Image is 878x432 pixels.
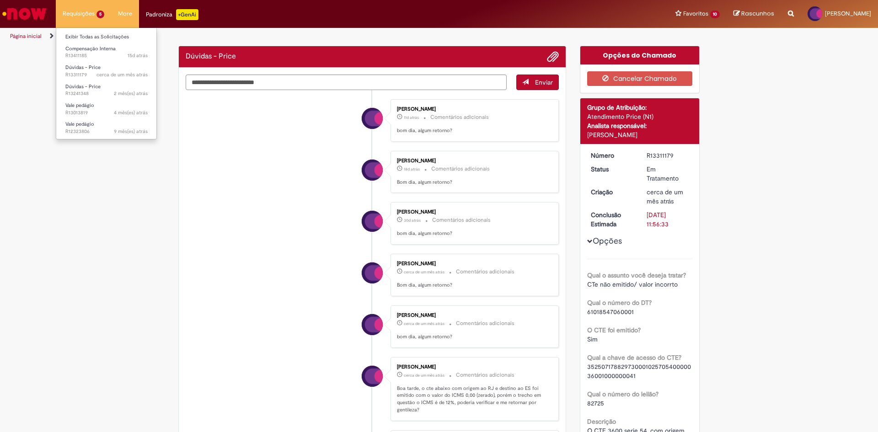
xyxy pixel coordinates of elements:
span: R13411185 [65,52,148,59]
p: bom dia, algum retorno? [397,127,549,134]
dt: Número [584,151,640,160]
time: 21/07/2025 17:56:29 [647,188,683,205]
span: cerca de um mês atrás [96,71,148,78]
dt: Criação [584,187,640,197]
div: Opções do Chamado [580,46,700,64]
div: [PERSON_NAME] [397,209,549,215]
time: 07/05/2025 16:35:29 [114,109,148,116]
span: Compensação Interna [65,45,116,52]
time: 11/08/2025 11:53:36 [404,166,420,172]
span: Enviar [535,78,553,86]
div: Grupo de Atribuição: [587,103,693,112]
small: Comentários adicionais [456,320,514,327]
span: 61018547060001 [587,308,634,316]
a: Aberto R13013819 : Vale pedágio [56,101,157,117]
span: 10 [710,11,720,18]
span: R13013819 [65,109,148,117]
div: Em Tratamento [647,165,689,183]
ul: Requisições [56,27,157,139]
time: 13/08/2025 17:02:14 [128,52,148,59]
span: 18d atrás [404,166,420,172]
span: R12323806 [65,128,148,135]
span: Rascunhos [741,9,774,18]
div: [PERSON_NAME] [397,364,549,370]
ul: Trilhas de página [7,28,578,45]
time: 18/08/2025 08:47:04 [404,115,419,120]
span: 2 mês(es) atrás [114,90,148,97]
div: Padroniza [146,9,198,20]
p: Bom dia, algum retorno? [397,179,549,186]
time: 28/07/2025 10:45:47 [404,269,444,275]
span: 9 mês(es) atrás [114,128,148,135]
span: Favoritos [683,9,708,18]
div: [PERSON_NAME] [587,130,693,139]
b: Qual o número do leilão? [587,390,658,398]
time: 04/07/2025 09:22:41 [114,90,148,97]
span: 35250717882973000102570540000036001000000041 [587,363,691,380]
div: Guilherme Passini [362,211,383,232]
h2: Dúvidas - Price Histórico de tíquete [186,53,236,61]
span: CTe não emitido/ valor incorrto [587,280,678,288]
div: [PERSON_NAME] [397,313,549,318]
small: Comentários adicionais [430,113,489,121]
span: 11d atrás [404,115,419,120]
span: [PERSON_NAME] [825,10,871,17]
span: cerca de um mês atrás [647,188,683,205]
div: R13311179 [647,151,689,160]
p: bom dia, algum retorno? [397,333,549,341]
small: Comentários adicionais [456,371,514,379]
button: Cancelar Chamado [587,71,693,86]
span: R13311179 [65,71,148,79]
a: Aberto R13411185 : Compensação Interna [56,44,157,61]
time: 21/07/2025 17:57:15 [404,373,444,378]
button: Adicionar anexos [547,51,559,63]
span: Dúvidas - Price [65,64,101,71]
dt: Conclusão Estimada [584,210,640,229]
span: 82725 [587,399,604,407]
div: Guilherme Passini [362,366,383,387]
div: Guilherme Passini [362,108,383,129]
div: [PERSON_NAME] [397,107,549,112]
p: Bom dia, algum retorno? [397,282,549,289]
b: Qual o assunto você deseja tratar? [587,271,686,279]
div: [PERSON_NAME] [397,158,549,164]
span: 4 mês(es) atrás [114,109,148,116]
span: 30d atrás [404,218,421,223]
b: Qual o número do DT? [587,299,652,307]
a: Aberto R13241348 : Dúvidas - Price [56,82,157,99]
b: Qual a chave de acesso do CTE? [587,353,681,362]
time: 25/07/2025 10:46:35 [404,321,444,326]
span: 5 [96,11,104,18]
div: Guilherme Passini [362,160,383,181]
a: Página inicial [10,32,42,40]
span: Sim [587,335,598,343]
p: bom dia, algum retorno? [397,230,549,237]
span: 15d atrás [128,52,148,59]
span: Dúvidas - Price [65,83,101,90]
span: Vale pedágio [65,121,94,128]
span: cerca de um mês atrás [404,373,444,378]
a: Aberto R12323806 : Vale pedágio [56,119,157,136]
div: [PERSON_NAME] [397,261,549,267]
div: Guilherme Passini [362,262,383,283]
small: Comentários adicionais [456,268,514,276]
div: Atendimento Price (N1) [587,112,693,121]
span: cerca de um mês atrás [404,321,444,326]
b: Descrição [587,417,616,426]
div: 21/07/2025 17:56:29 [647,187,689,206]
small: Comentários adicionais [432,216,491,224]
div: Guilherme Passini [362,314,383,335]
time: 30/07/2025 11:03:38 [404,218,421,223]
div: [DATE] 11:56:33 [647,210,689,229]
a: Rascunhos [733,10,774,18]
span: Requisições [63,9,95,18]
small: Comentários adicionais [431,165,490,173]
span: cerca de um mês atrás [404,269,444,275]
a: Aberto R13311179 : Dúvidas - Price [56,63,157,80]
span: Vale pedágio [65,102,94,109]
img: ServiceNow [1,5,48,23]
p: +GenAi [176,9,198,20]
dt: Status [584,165,640,174]
span: More [118,9,132,18]
textarea: Digite sua mensagem aqui... [186,75,507,90]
